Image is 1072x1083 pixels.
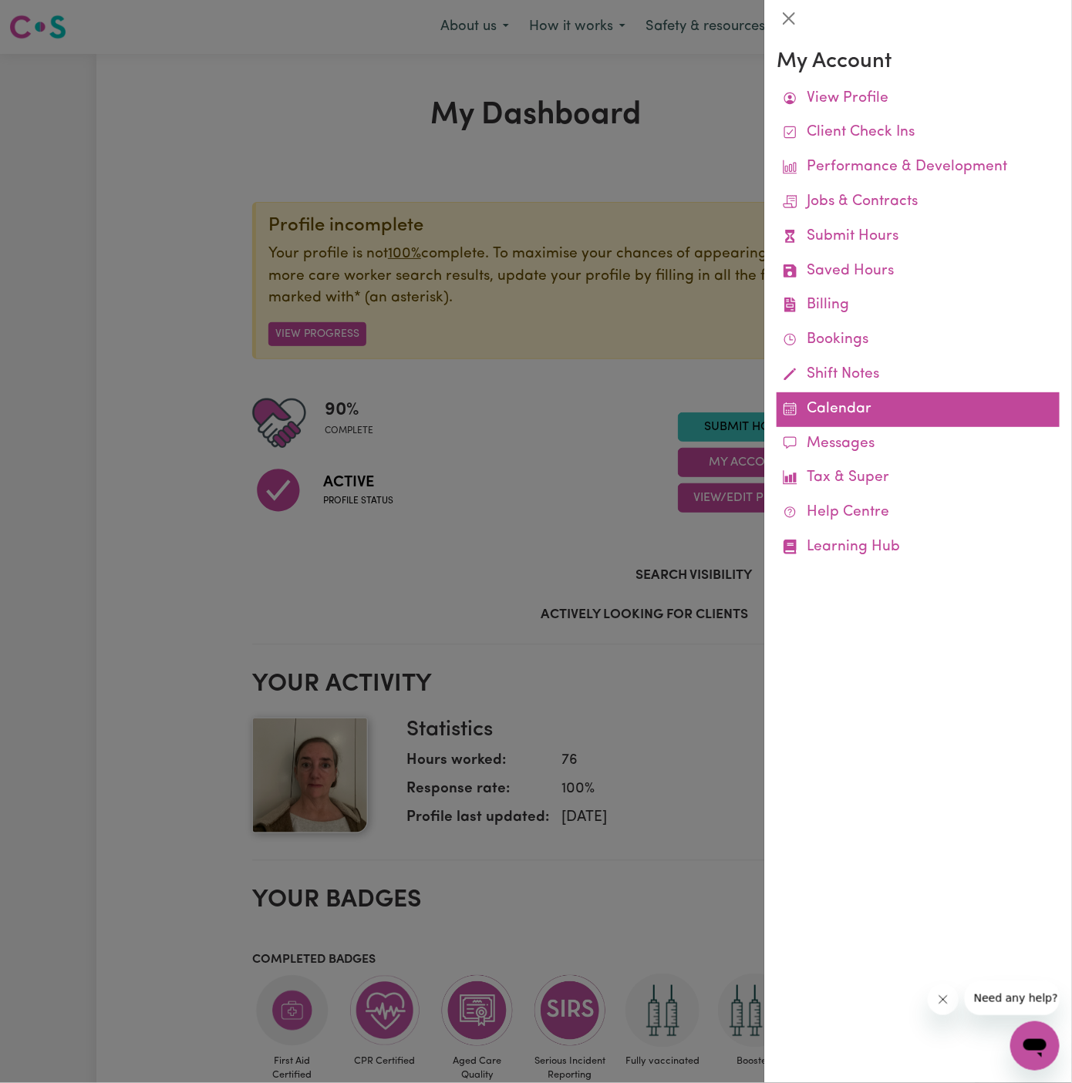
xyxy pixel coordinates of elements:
a: Submit Hours [777,220,1060,254]
a: Help Centre [777,496,1060,530]
h3: My Account [777,49,1060,76]
a: Saved Hours [777,254,1060,289]
button: Close [777,6,801,31]
a: Messages [777,427,1060,462]
a: Tax & Super [777,461,1060,496]
iframe: Close message [928,984,959,1015]
a: Learning Hub [777,530,1060,565]
iframe: Button to launch messaging window [1010,1021,1060,1071]
a: Client Check Ins [777,116,1060,150]
a: Bookings [777,323,1060,358]
a: Shift Notes [777,358,1060,392]
a: Calendar [777,392,1060,427]
a: Performance & Development [777,150,1060,185]
a: View Profile [777,82,1060,116]
a: Billing [777,288,1060,323]
a: Jobs & Contracts [777,185,1060,220]
iframe: Message from company [965,981,1060,1015]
